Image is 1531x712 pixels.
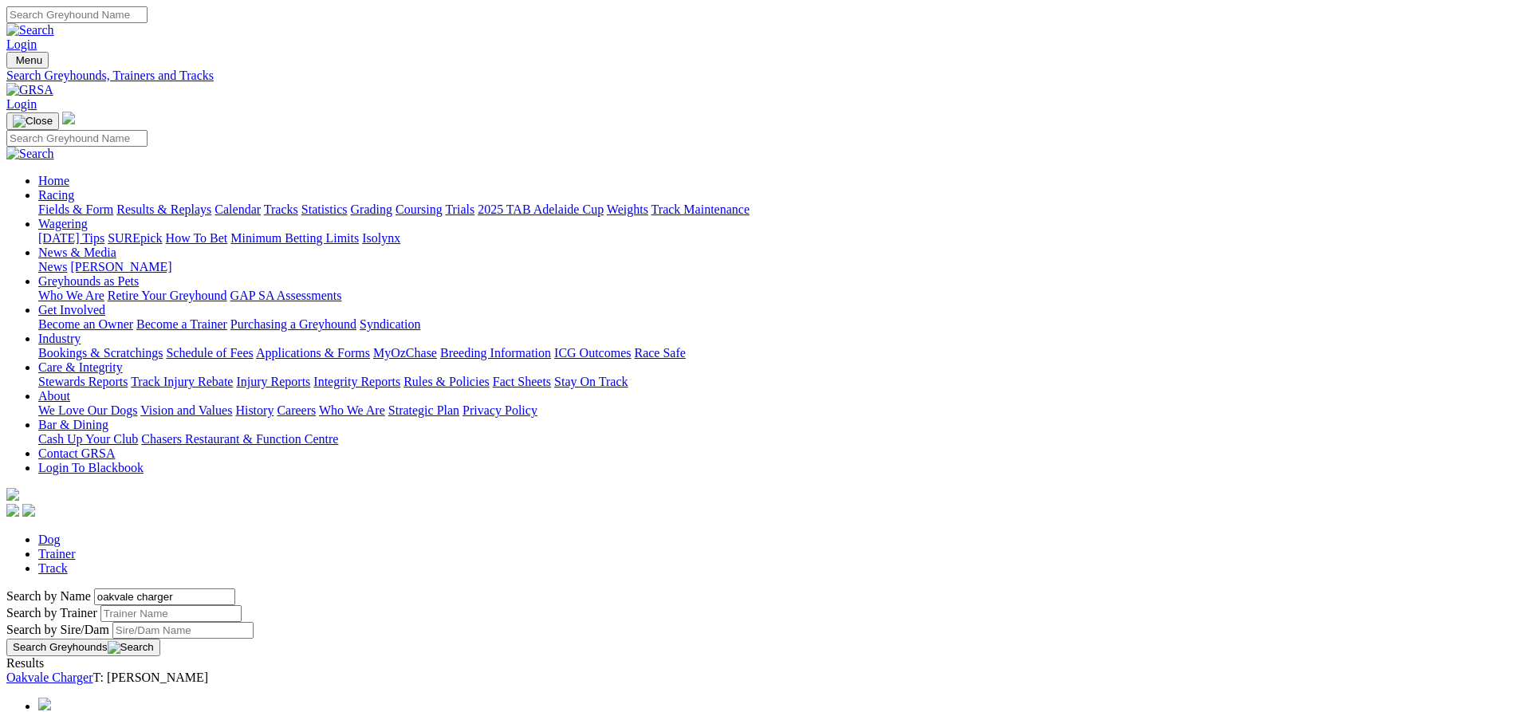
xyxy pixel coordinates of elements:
a: Race Safe [634,346,685,360]
img: Search [6,147,54,161]
a: [PERSON_NAME] [70,260,171,273]
a: Stay On Track [554,375,628,388]
a: Purchasing a Greyhound [230,317,356,331]
button: Toggle navigation [6,52,49,69]
a: Industry [38,332,81,345]
a: Oakvale Charger [6,671,93,684]
img: logo-grsa-white.png [6,488,19,501]
label: Search by Sire/Dam [6,623,109,636]
a: GAP SA Assessments [230,289,342,302]
div: Industry [38,346,1525,360]
a: Track Maintenance [651,203,750,216]
a: Schedule of Fees [166,346,253,360]
img: chevrons-left-pager-blue.svg [38,698,51,710]
a: Login [6,97,37,111]
a: Privacy Policy [462,403,537,417]
img: Search [108,641,154,654]
a: Fields & Form [38,203,113,216]
a: MyOzChase [373,346,437,360]
a: Injury Reports [236,375,310,388]
a: News [38,260,67,273]
div: Care & Integrity [38,375,1525,389]
a: Cash Up Your Club [38,432,138,446]
div: About [38,403,1525,418]
a: Track Injury Rebate [131,375,233,388]
button: Toggle navigation [6,112,59,130]
a: Login To Blackbook [38,461,144,474]
div: Racing [38,203,1525,217]
a: Strategic Plan [388,403,459,417]
div: Wagering [38,231,1525,246]
a: Coursing [396,203,443,216]
a: Isolynx [362,231,400,245]
a: Care & Integrity [38,360,123,374]
img: Search [6,23,54,37]
img: GRSA [6,83,53,97]
a: Integrity Reports [313,375,400,388]
input: Search by Sire/Dam name [112,622,254,639]
a: Trainer [38,547,76,561]
a: ICG Outcomes [554,346,631,360]
a: Rules & Policies [403,375,490,388]
a: Bookings & Scratchings [38,346,163,360]
a: Fact Sheets [493,375,551,388]
a: Results & Replays [116,203,211,216]
a: Vision and Values [140,403,232,417]
a: News & Media [38,246,116,259]
input: Search by Trainer name [100,605,242,622]
a: Track [38,561,68,575]
a: We Love Our Dogs [38,403,137,417]
a: Applications & Forms [256,346,370,360]
a: Minimum Betting Limits [230,231,359,245]
a: Breeding Information [440,346,551,360]
a: Who We Are [38,289,104,302]
a: Bar & Dining [38,418,108,431]
img: Close [13,115,53,128]
a: Weights [607,203,648,216]
div: Bar & Dining [38,432,1525,446]
a: About [38,389,70,403]
a: Greyhounds as Pets [38,274,139,288]
label: Search by Trainer [6,606,97,620]
img: twitter.svg [22,504,35,517]
div: Get Involved [38,317,1525,332]
div: Greyhounds as Pets [38,289,1525,303]
a: Search Greyhounds, Trainers and Tracks [6,69,1525,83]
a: Get Involved [38,303,105,317]
a: Become a Trainer [136,317,227,331]
div: Results [6,656,1525,671]
a: Statistics [301,203,348,216]
a: Syndication [360,317,420,331]
a: Racing [38,188,74,202]
span: Menu [16,54,42,66]
a: Trials [445,203,474,216]
img: logo-grsa-white.png [62,112,75,124]
a: Contact GRSA [38,446,115,460]
a: How To Bet [166,231,228,245]
a: Chasers Restaurant & Function Centre [141,432,338,446]
a: Stewards Reports [38,375,128,388]
a: Retire Your Greyhound [108,289,227,302]
a: Login [6,37,37,51]
a: Wagering [38,217,88,230]
a: SUREpick [108,231,162,245]
input: Search [6,130,148,147]
div: T: [PERSON_NAME] [6,671,1525,685]
img: facebook.svg [6,504,19,517]
button: Search Greyhounds [6,639,160,656]
label: Search by Name [6,589,91,603]
a: [DATE] Tips [38,231,104,245]
a: Careers [277,403,316,417]
a: Calendar [214,203,261,216]
a: 2025 TAB Adelaide Cup [478,203,604,216]
a: Tracks [264,203,298,216]
a: Home [38,174,69,187]
a: Grading [351,203,392,216]
input: Search [6,6,148,23]
a: Dog [38,533,61,546]
input: Search by Greyhound name [94,588,235,605]
div: News & Media [38,260,1525,274]
a: Become an Owner [38,317,133,331]
a: History [235,403,274,417]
